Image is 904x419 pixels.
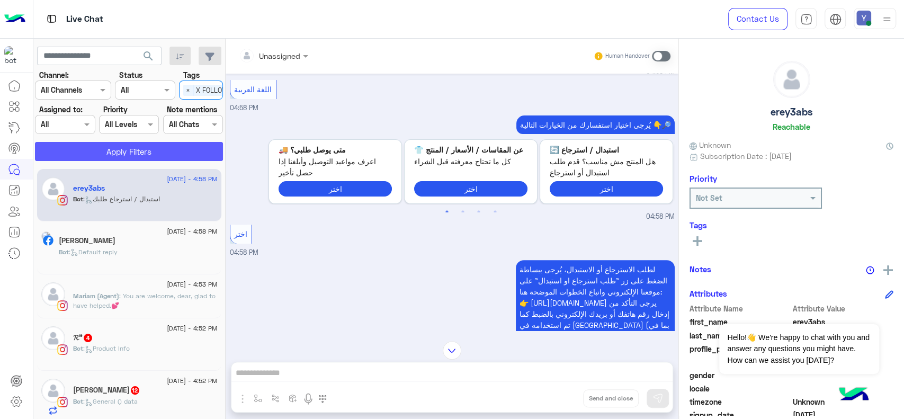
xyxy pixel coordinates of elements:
span: X FOLLOW UP [193,85,241,96]
button: 3 of 2 [473,207,484,217]
h5: tamara [73,386,140,395]
span: search [142,50,155,63]
span: locale [690,383,791,394]
span: Mariam (Agent) [73,292,119,300]
label: Channel: [39,69,69,81]
a: tab [795,8,817,30]
span: 4 [84,334,92,342]
button: 1 of 2 [442,207,452,217]
img: tab [800,13,812,25]
span: Attribute Name [690,303,791,314]
span: [DATE] - 4:53 PM [167,280,217,289]
span: لطلب الاسترجاع أو الاستبدال، يُرجى ببساطة الضغط على زر "طلب استرجاع او استبدال" على موقعنا الإلكت... [520,265,669,385]
img: notes [866,266,874,274]
label: Status [119,69,142,81]
span: اختر [234,229,247,238]
p: 24/8/2025, 4:58 PM [516,260,675,390]
img: defaultAdmin.png [41,326,65,350]
img: tab [45,12,58,25]
h5: erey3abs [73,184,105,193]
span: كل ما تحتاج معرفته قبل الشراء [414,156,527,167]
h5: 𝓡” [73,333,93,342]
button: 2 of 2 [458,207,468,217]
span: Unknown [690,139,731,150]
span: last_name [690,330,791,341]
span: Bot [73,195,83,203]
img: profile [880,13,893,26]
button: 4 of 2 [489,207,500,217]
img: 317874714732967 [4,46,23,65]
span: : Default reply [69,248,118,256]
img: defaultAdmin.png [41,177,65,201]
img: Facebook [43,235,53,246]
img: Instagram [57,397,68,407]
span: [DATE] - 4:52 PM [167,324,217,333]
span: Unknown [793,396,894,407]
span: first_name [690,316,791,327]
span: timezone [690,396,791,407]
label: Assigned to: [39,104,83,115]
label: Note mentions [167,104,217,115]
img: Logo [4,8,25,30]
img: add [883,265,893,275]
h6: Attributes [690,289,727,298]
img: defaultAdmin.png [41,282,65,306]
img: defaultAdmin.png [41,379,65,403]
img: Instagram [57,300,68,311]
span: [DATE] - 4:58 PM [167,227,217,236]
span: You are welcome, dear, glad to have helped.💕 [73,292,216,309]
p: 24/8/2025, 4:58 PM [516,115,675,134]
h5: Nataly Bkhit [59,236,115,245]
h6: Notes [690,264,711,274]
label: Tags [183,69,200,81]
span: null [793,370,894,381]
img: tab [829,13,842,25]
h5: erey3abs [771,106,813,118]
span: اعرف مواعيد التوصيل وأبلغنا إذا حصل تأخير [279,156,392,179]
span: 04:58 PM [230,248,258,256]
img: Instagram [57,195,68,206]
label: Priority [103,104,128,115]
span: Hello!👋 We're happy to chat with you and answer any questions you might have. How can we assist y... [719,324,879,374]
span: : استبدال / استرجاع طلبك [83,195,160,203]
span: : General Q data [83,397,138,405]
small: Human Handover [605,52,650,60]
span: اللغة العربية [234,85,272,94]
img: scroll [443,341,461,360]
span: Bot [73,344,83,352]
h6: Tags [690,220,893,230]
img: hulul-logo.png [835,377,872,414]
button: اختر [550,181,663,197]
span: profile_pic [690,343,791,368]
span: : Product Info [83,344,130,352]
img: picture [41,231,51,241]
button: Send and close [583,389,639,407]
p: استبدال / استرجاع 🔄 [550,144,663,155]
span: Subscription Date : [DATE] [700,150,792,162]
img: userImage [856,11,871,25]
span: gender [690,370,791,381]
span: هل المنتج مش مناسب؟ قدم طلب استبدال أو استرجاع [550,156,663,179]
p: Live Chat [66,12,103,26]
span: 12 [131,386,139,395]
span: null [793,383,894,394]
button: search [136,47,162,69]
span: Bot [59,248,69,256]
a: Contact Us [728,8,787,30]
span: [DATE] - 4:58 PM [167,174,217,184]
h6: Reachable [773,122,810,131]
p: عن المقاسات / الأسعار / المنتج 👕 [414,144,527,155]
button: Apply Filters [35,142,223,161]
span: [DATE] - 4:52 PM [167,376,217,386]
span: × [183,85,193,96]
button: اختر [279,181,392,197]
p: متى يوصل طلبي؟ 🚚 [279,144,392,155]
img: Instagram [57,344,68,355]
span: Bot [73,397,83,405]
button: اختر [414,181,527,197]
img: defaultAdmin.png [774,61,810,97]
h6: Priority [690,174,717,183]
span: 04:58 PM [646,212,675,222]
span: 04:58 PM [230,104,258,112]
